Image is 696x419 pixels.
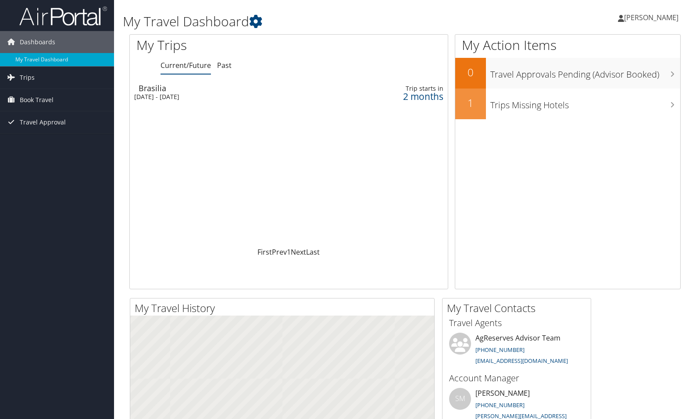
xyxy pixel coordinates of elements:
div: [DATE] - [DATE] [134,93,324,101]
h2: 0 [455,65,486,80]
h2: My Travel Contacts [447,301,591,316]
a: Current/Future [161,60,211,70]
h1: My Travel Dashboard [123,12,499,31]
a: 0Travel Approvals Pending (Advisor Booked) [455,58,680,89]
div: SM [449,388,471,410]
li: AgReserves Advisor Team [445,333,589,369]
a: Past [217,60,232,70]
a: 1 [287,247,291,257]
span: Travel Approval [20,111,66,133]
span: Trips [20,67,35,89]
a: First [257,247,272,257]
a: [EMAIL_ADDRESS][DOMAIN_NAME] [475,357,568,365]
div: Trip starts in [363,85,443,92]
span: Book Travel [20,89,54,111]
a: Prev [272,247,287,257]
a: Next [291,247,306,257]
span: Dashboards [20,31,55,53]
a: 1Trips Missing Hotels [455,89,680,119]
h3: Account Manager [449,372,584,384]
div: 2 months [363,92,443,100]
div: Brasilia [139,84,328,92]
h2: 1 [455,96,486,110]
a: Last [306,247,320,257]
h2: My Travel History [135,301,434,316]
a: [PHONE_NUMBER] [475,346,525,354]
a: [PERSON_NAME] [618,4,687,31]
h3: Trips Missing Hotels [490,95,680,111]
span: [PERSON_NAME] [624,13,678,22]
h1: My Action Items [455,36,680,54]
h1: My Trips [136,36,309,54]
a: [PHONE_NUMBER] [475,401,525,409]
h3: Travel Approvals Pending (Advisor Booked) [490,64,680,81]
h3: Travel Agents [449,317,584,329]
img: airportal-logo.png [19,6,107,26]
